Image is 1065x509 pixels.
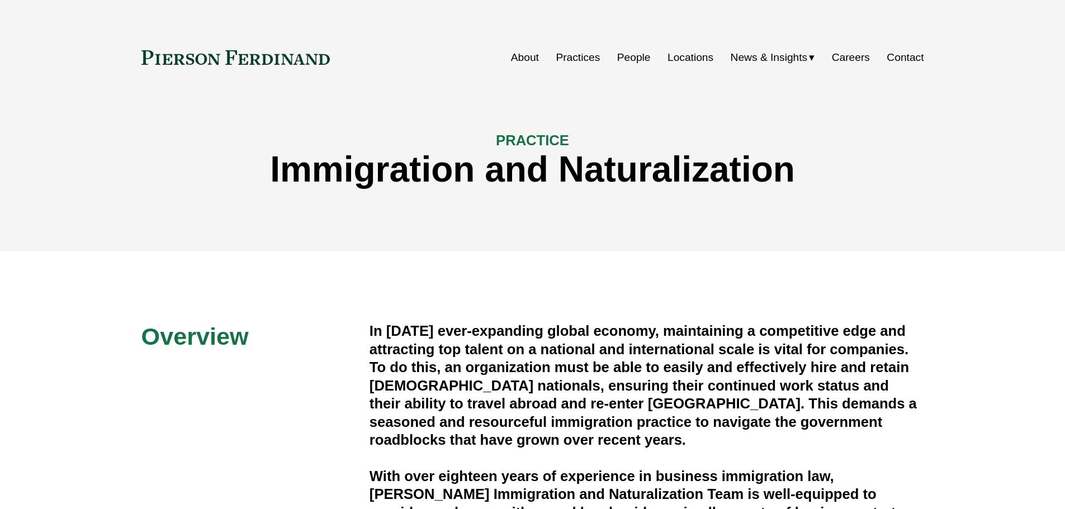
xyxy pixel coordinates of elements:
a: Careers [832,47,870,68]
span: Overview [141,323,249,350]
h1: Immigration and Naturalization [141,149,924,190]
a: folder dropdown [731,47,815,68]
span: News & Insights [731,48,808,68]
a: Practices [556,47,600,68]
a: About [511,47,539,68]
a: Contact [887,47,924,68]
a: Locations [668,47,713,68]
a: People [617,47,651,68]
span: PRACTICE [496,132,569,148]
h4: In [DATE] ever-expanding global economy, maintaining a competitive edge and attracting top talent... [370,322,924,449]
